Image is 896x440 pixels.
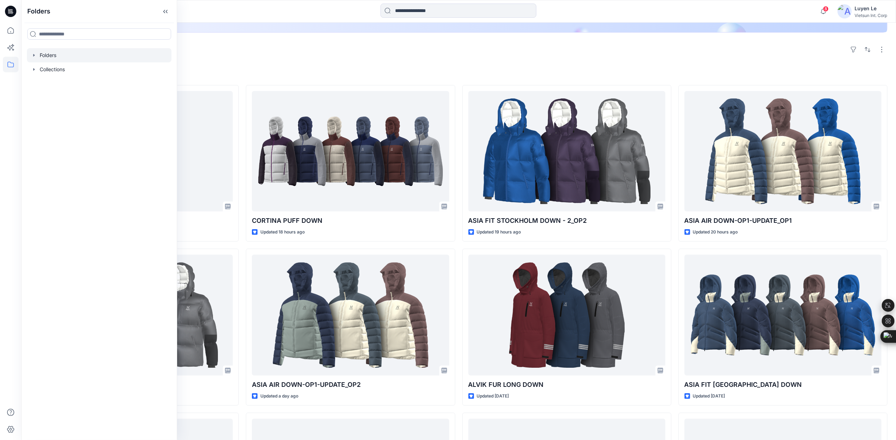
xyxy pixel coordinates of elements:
p: ALVIK FUR LONG DOWN [468,380,665,390]
p: Updated a day ago [260,393,298,400]
a: ASIA FIT STOCKHOLM DOWN [684,255,881,375]
p: ASIA FIT STOCKHOLM DOWN - 2​_OP2 [468,216,665,226]
a: ASIA FIT STOCKHOLM DOWN - 2​_OP2 [468,91,665,211]
p: Updated [DATE] [693,393,725,400]
a: ALVIK FUR LONG DOWN [468,255,665,375]
a: ASIA AIR DOWN-OP1-UPDATE_OP1 [684,91,881,211]
p: ASIA AIR DOWN-OP1-UPDATE_OP1 [684,216,881,226]
div: Luyen Le [855,4,887,13]
a: ASIA AIR DOWN-OP1-UPDATE_OP2 [252,255,449,375]
p: Updated 19 hours ago [477,229,521,236]
p: CORTINA PUFF DOWN [252,216,449,226]
p: Updated 18 hours ago [260,229,305,236]
div: Vietsun Int. Corp [855,13,887,18]
p: Updated 20 hours ago [693,229,738,236]
span: 8 [823,6,829,12]
a: CORTINA PUFF DOWN [252,91,449,211]
p: Updated [DATE] [477,393,509,400]
p: ASIA FIT [GEOGRAPHIC_DATA] DOWN [684,380,881,390]
h4: Styles [30,69,887,78]
img: avatar [838,4,852,18]
p: ASIA AIR DOWN-OP1-UPDATE_OP2 [252,380,449,390]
